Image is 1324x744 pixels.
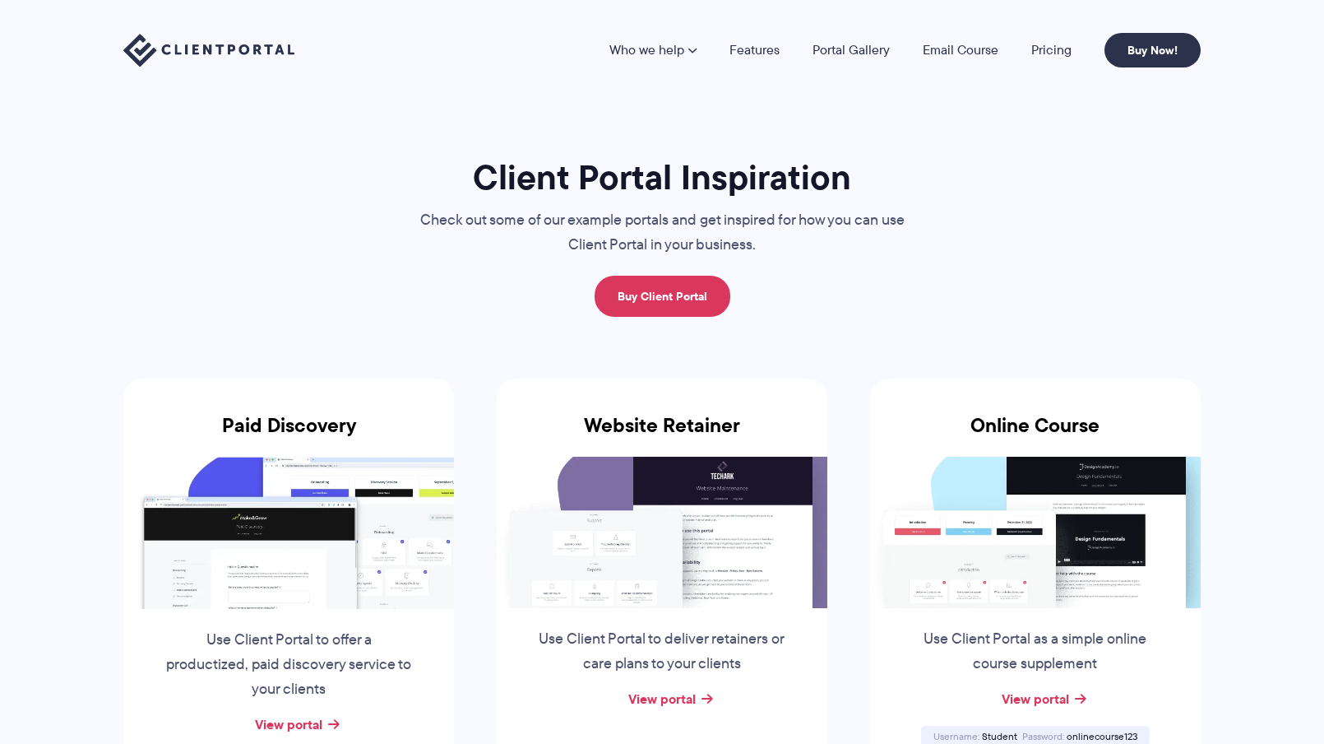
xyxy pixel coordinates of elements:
span: Password [1022,729,1064,743]
a: Features [729,44,780,57]
p: Use Client Portal as a simple online course supplement [910,627,1160,677]
a: View portal [628,689,696,709]
h1: Client Portal Inspiration [387,156,937,199]
span: Username [933,729,979,743]
a: View portal [1002,689,1069,709]
h3: Website Retainer [497,414,827,457]
a: Pricing [1031,44,1072,57]
p: Check out some of our example portals and get inspired for how you can use Client Portal in your ... [387,208,937,258]
p: Use Client Portal to deliver retainers or care plans to your clients [537,627,787,677]
a: Buy Now! [1104,33,1201,67]
h3: Paid Discovery [123,414,454,457]
h3: Online Course [870,414,1201,457]
a: View portal [255,714,322,734]
span: onlinecourse123 [1067,729,1137,743]
a: Who we help [609,44,697,57]
a: Buy Client Portal [595,276,730,317]
span: Student [982,729,1017,743]
a: Email Course [923,44,998,57]
a: Portal Gallery [812,44,890,57]
p: Use Client Portal to offer a productized, paid discovery service to your clients [164,628,414,702]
